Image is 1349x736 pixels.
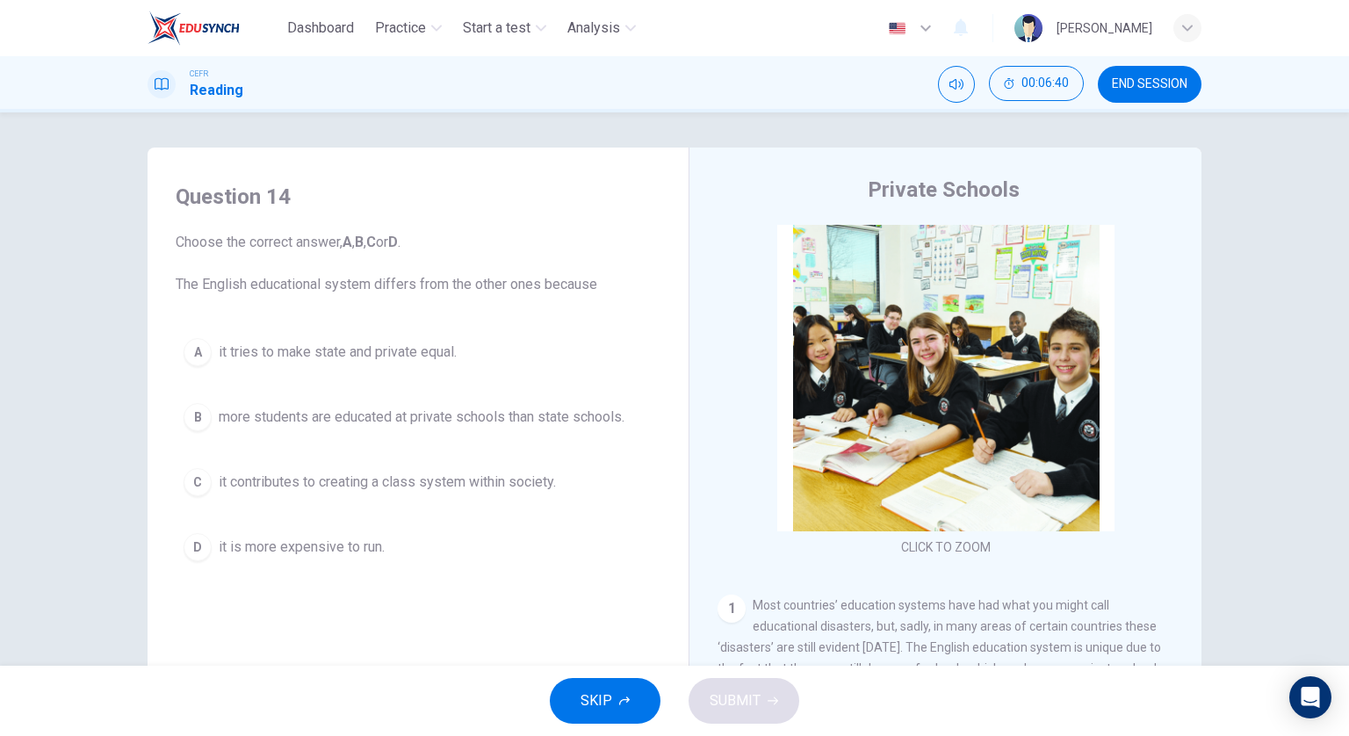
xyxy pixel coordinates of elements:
[184,468,212,496] div: C
[375,18,426,39] span: Practice
[368,12,449,44] button: Practice
[1112,77,1187,91] span: END SESSION
[581,689,612,713] span: SKIP
[366,234,376,250] b: C
[718,595,746,623] div: 1
[1098,66,1201,103] button: END SESSION
[463,18,530,39] span: Start a test
[567,18,620,39] span: Analysis
[148,11,240,46] img: EduSynch logo
[287,18,354,39] span: Dashboard
[1289,676,1331,718] div: Open Intercom Messenger
[219,407,624,428] span: more students are educated at private schools than state schools.
[184,533,212,561] div: D
[938,66,975,103] div: Mute
[176,232,660,295] span: Choose the correct answer, , , or . The English educational system differs from the other ones be...
[989,66,1084,101] button: 00:06:40
[560,12,643,44] button: Analysis
[550,678,660,724] button: SKIP
[184,403,212,431] div: B
[148,11,280,46] a: EduSynch logo
[1014,14,1042,42] img: Profile picture
[176,330,660,374] button: Ait tries to make state and private equal.
[176,460,660,504] button: Cit contributes to creating a class system within society.
[456,12,553,44] button: Start a test
[388,234,398,250] b: D
[280,12,361,44] button: Dashboard
[184,338,212,366] div: A
[219,537,385,558] span: it is more expensive to run.
[219,342,457,363] span: it tries to make state and private equal.
[176,525,660,569] button: Dit is more expensive to run.
[219,472,556,493] span: it contributes to creating a class system within society.
[1057,18,1152,39] div: [PERSON_NAME]
[190,68,208,80] span: CEFR
[1021,76,1069,90] span: 00:06:40
[355,234,364,250] b: B
[868,176,1020,204] h4: Private Schools
[176,395,660,439] button: Bmore students are educated at private schools than state schools.
[176,183,660,211] h4: Question 14
[886,22,908,35] img: en
[190,80,243,101] h1: Reading
[343,234,352,250] b: A
[989,66,1084,103] div: Hide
